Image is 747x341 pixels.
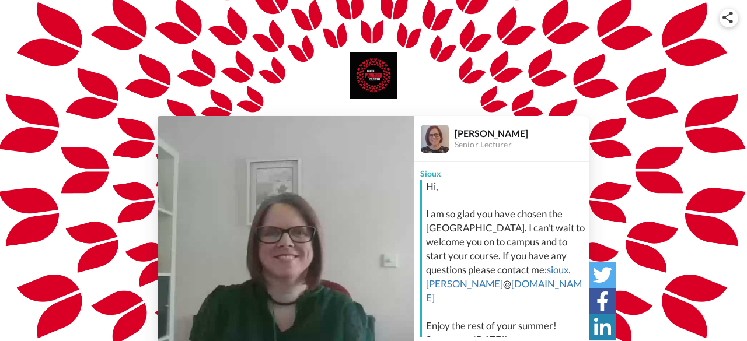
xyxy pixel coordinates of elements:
[421,125,449,153] img: Profile Image
[455,128,589,139] div: [PERSON_NAME]
[350,52,397,99] img: University of Bedfordshire logo
[455,140,589,150] div: Senior Lecturer
[414,162,589,180] div: Sioux
[722,12,733,23] img: ic_share.svg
